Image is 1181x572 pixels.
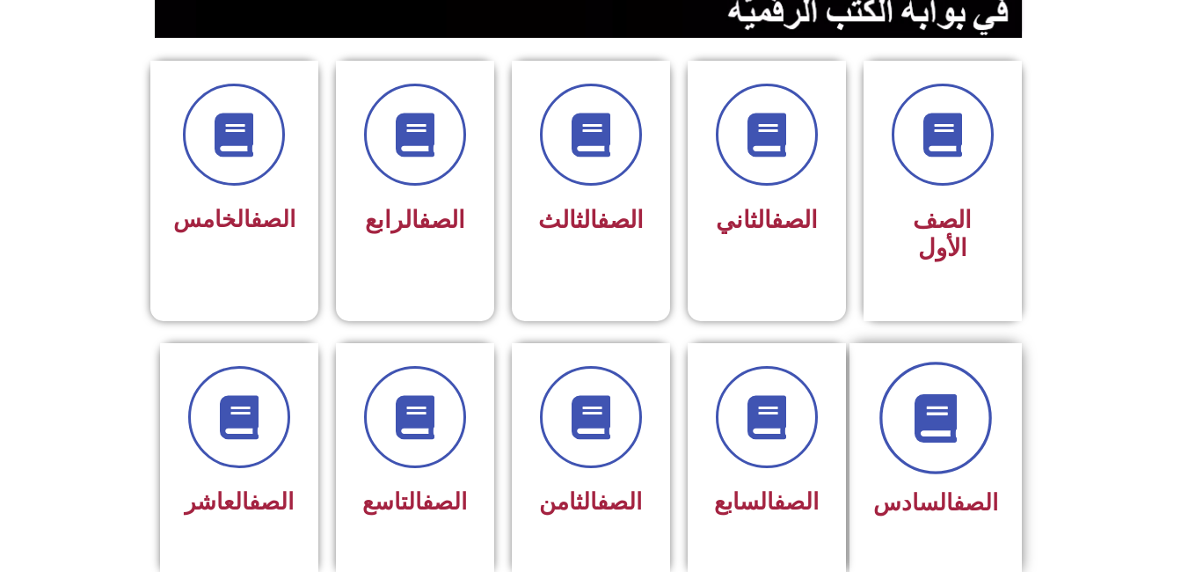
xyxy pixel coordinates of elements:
[419,206,465,234] a: الصف
[597,488,642,515] a: الصف
[173,206,295,232] span: الخامس
[953,489,998,516] a: الصف
[714,488,819,515] span: السابع
[716,206,818,234] span: الثاني
[422,488,467,515] a: الصف
[771,206,818,234] a: الصف
[251,206,295,232] a: الصف
[774,488,819,515] a: الصف
[538,206,644,234] span: الثالث
[249,488,294,515] a: الصف
[873,489,998,516] span: السادس
[597,206,644,234] a: الصف
[362,488,467,515] span: التاسع
[539,488,642,515] span: الثامن
[185,488,294,515] span: العاشر
[365,206,465,234] span: الرابع
[913,206,972,262] span: الصف الأول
